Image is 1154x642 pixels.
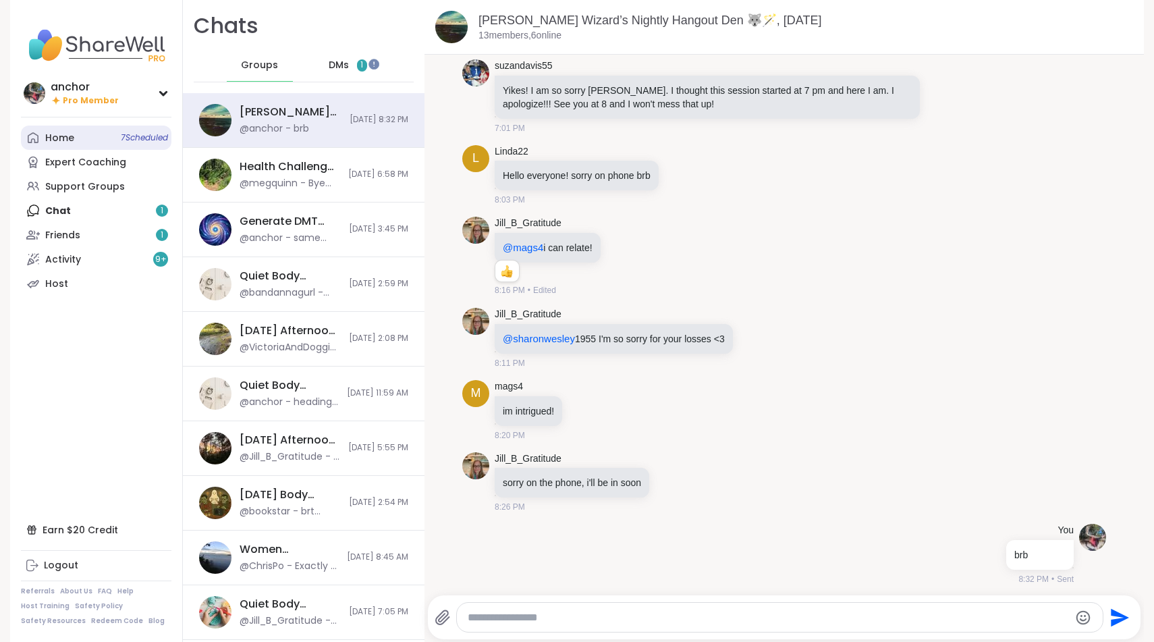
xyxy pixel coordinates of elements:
img: anchor [24,82,45,104]
span: 8:03 PM [495,194,525,206]
a: Jill_B_Gratitude [495,217,561,230]
span: 8:16 PM [495,284,525,296]
div: [DATE] Body Double, [DATE] [240,487,341,502]
div: @anchor - same with meditation [240,232,341,245]
img: Sunday Afternoon Quiet Body Doubling , Oct 12 [199,323,231,355]
div: Expert Coaching [45,156,126,169]
p: i can relate! [503,241,593,255]
h4: You [1057,524,1074,537]
p: 13 members, 6 online [478,29,561,43]
img: Wolff Wizard’s Nightly Hangout Den 🐺🪄, Oct 13 [435,11,468,43]
p: im intrigued! [503,404,554,418]
a: Redeem Code [91,616,143,626]
a: Safety Resources [21,616,86,626]
a: [PERSON_NAME] Wizard’s Nightly Hangout Den 🐺🪄, [DATE] [478,14,821,27]
a: Logout [21,554,171,578]
div: @ChrisPo - Exactly - it’s not our fault for trusting the people we should be able to trust the mo... [240,560,339,573]
span: [DATE] 7:05 PM [349,606,408,618]
div: @megquinn - Bye bye! [240,177,340,190]
a: Host Training [21,601,70,611]
img: https://sharewell-space-live.sfo3.digitaloceanspaces.com/user-generated/b29d3971-d29c-45de-9377-2... [462,59,489,86]
p: sorry on the phone, i'll be in soon [503,476,641,489]
div: Quiet Body Doubling For Productivity - [DATE] [240,269,341,284]
div: Earn $20 Credit [21,518,171,542]
button: Reactions: like [499,266,514,277]
button: Send [1103,602,1134,633]
span: 8:11 PM [495,357,525,369]
img: ShareWell Nav Logo [21,22,171,69]
a: FAQ [98,587,112,596]
img: https://sharewell-space-live.sfo3.digitaloceanspaces.com/user-generated/bd698b57-9748-437a-a102-e... [1079,524,1106,551]
span: 8:20 PM [495,429,525,442]
span: 7:01 PM [495,122,525,134]
div: Home [45,132,74,145]
span: [DATE] 8:45 AM [347,552,408,563]
img: https://sharewell-space-live.sfo3.digitaloceanspaces.com/user-generated/2564abe4-c444-4046-864b-7... [462,217,489,244]
div: Quiet Body Doubling- [DATE] Evening #3, [DATE] [240,597,341,612]
div: @bandannagurl - have a good day everyone [240,286,341,300]
span: • [528,284,530,296]
iframe: Spotlight [368,59,379,70]
p: 1955 I'm so sorry for your losses <3 [503,332,725,346]
span: [DATE] 2:59 PM [349,278,408,290]
div: @VictoriaAndDoggie - I saved recipe for when I get to [GEOGRAPHIC_DATA]. [240,341,341,354]
a: Linda22 [495,145,528,159]
a: mags4 [495,380,523,394]
a: Home7Scheduled [21,126,171,150]
span: Edited [533,284,556,296]
a: Help [117,587,134,596]
span: m [471,384,481,402]
img: Quiet Body Doubling For Productivity - Monday, Oct 13 [199,377,231,410]
a: Referrals [21,587,55,596]
span: @sharonwesley [503,333,575,344]
span: [DATE] 5:55 PM [348,442,408,454]
h1: Chats [194,11,258,41]
img: Generate DMT Naturally through breathwork, Oct 13 [199,213,231,246]
span: [DATE] 6:58 PM [348,169,408,180]
img: Sunday Afternoon Quiet Body Doubling Pt 2 , Oct 12 [199,432,231,464]
span: Pro Member [63,95,119,107]
p: Yikes! I am so sorry [PERSON_NAME]. I thought this session started at 7 pm and here I am. I apolo... [503,84,912,111]
a: suzandavis55 [495,59,553,73]
a: Safety Policy [75,601,123,611]
img: Quiet Body Doubling- Saturday Evening #3, Oct 11 [199,596,231,628]
span: • [1051,573,1054,585]
p: Hello everyone! sorry on phone brb [503,169,651,182]
span: 7 Scheduled [121,132,168,143]
div: [DATE] Afternoon Quiet Body Doubling , [DATE] [240,323,341,338]
div: Host [45,277,68,291]
a: Jill_B_Gratitude [495,308,561,321]
span: 1 [360,59,363,71]
a: Blog [148,616,165,626]
div: Health Challenges and/or [MEDICAL_DATA], [DATE] [240,159,340,174]
div: Activity [45,253,81,267]
span: 9 + [155,254,167,265]
div: @Jill_B_Gratitude - I hope everyone had a productive, creative or restful session. Thank you for ... [240,450,340,464]
img: Sunday Body Double, Oct 12 [199,487,231,519]
div: @Jill_B_Gratitude - Thanks everyone for being here. I got so much work done, all thanks to you! [240,614,341,628]
a: Jill_B_Gratitude [495,452,561,466]
p: brb [1014,548,1066,562]
span: L [472,149,479,167]
div: Logout [44,559,78,572]
div: @bookstar - brt doorbell [240,505,341,518]
div: @anchor - brb [240,122,309,136]
button: Emoji picker [1075,610,1091,626]
a: About Us [60,587,92,596]
a: Expert Coaching [21,150,171,174]
img: Health Challenges and/or Chronic Pain, Oct 13 [199,159,231,191]
a: Support Groups [21,174,171,198]
textarea: Type your message [468,611,1068,624]
span: Groups [241,59,278,72]
div: @anchor - heading out to workout. thank you for hosting @QueenOfTheNight [240,396,339,409]
span: [DATE] 11:59 AM [347,387,408,399]
span: @mags4 [503,242,543,253]
a: Activity9+ [21,247,171,271]
div: [PERSON_NAME] Wizard’s Nightly Hangout Den 🐺🪄, [DATE] [240,105,341,119]
span: Sent [1057,573,1074,585]
span: 8:26 PM [495,501,525,513]
span: [DATE] 2:08 PM [349,333,408,344]
img: https://sharewell-space-live.sfo3.digitaloceanspaces.com/user-generated/2564abe4-c444-4046-864b-7... [462,308,489,335]
span: 8:32 PM [1018,573,1049,585]
a: Host [21,271,171,296]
